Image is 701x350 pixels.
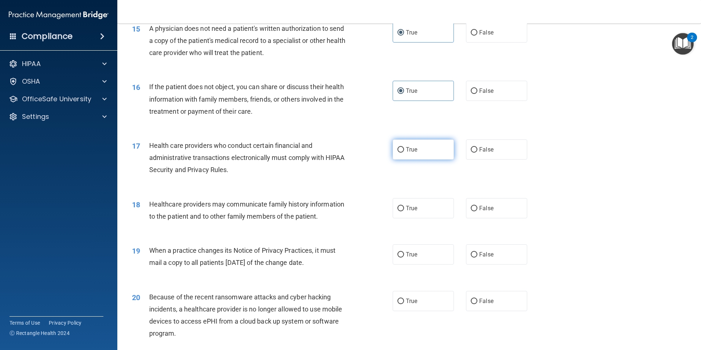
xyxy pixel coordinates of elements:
[479,87,493,94] span: False
[149,142,345,174] span: Health care providers who conduct certain financial and administrative transactions electronicall...
[10,319,40,327] a: Terms of Use
[479,29,493,36] span: False
[479,146,493,153] span: False
[471,88,477,94] input: False
[479,298,493,305] span: False
[149,247,335,266] span: When a practice changes its Notice of Privacy Practices, it must mail a copy to all patients [DAT...
[406,29,417,36] span: True
[132,83,140,92] span: 16
[149,25,345,56] span: A physician does not need a patient's written authorization to send a copy of the patient's medic...
[479,251,493,258] span: False
[132,25,140,33] span: 15
[132,200,140,209] span: 18
[22,95,91,103] p: OfficeSafe University
[479,205,493,212] span: False
[132,142,140,150] span: 17
[9,95,107,103] a: OfficeSafe University
[672,33,694,55] button: Open Resource Center, 2 new notifications
[9,77,107,86] a: OSHA
[397,206,404,211] input: True
[471,30,477,36] input: False
[9,8,109,22] img: PMB logo
[471,299,477,304] input: False
[397,30,404,36] input: True
[471,147,477,153] input: False
[149,83,344,115] span: If the patient does not object, you can share or discuss their health information with family mem...
[22,77,40,86] p: OSHA
[22,59,41,68] p: HIPAA
[406,251,417,258] span: True
[49,319,82,327] a: Privacy Policy
[149,200,344,220] span: Healthcare providers may communicate family history information to the patient and to other famil...
[406,298,417,305] span: True
[397,88,404,94] input: True
[397,147,404,153] input: True
[132,293,140,302] span: 20
[406,205,417,212] span: True
[9,112,107,121] a: Settings
[9,59,107,68] a: HIPAA
[22,31,73,41] h4: Compliance
[406,146,417,153] span: True
[397,252,404,258] input: True
[471,206,477,211] input: False
[406,87,417,94] span: True
[397,299,404,304] input: True
[132,247,140,255] span: 19
[22,112,49,121] p: Settings
[691,37,693,47] div: 2
[149,293,342,338] span: Because of the recent ransomware attacks and cyber hacking incidents, a healthcare provider is no...
[10,329,70,337] span: Ⓒ Rectangle Health 2024
[471,252,477,258] input: False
